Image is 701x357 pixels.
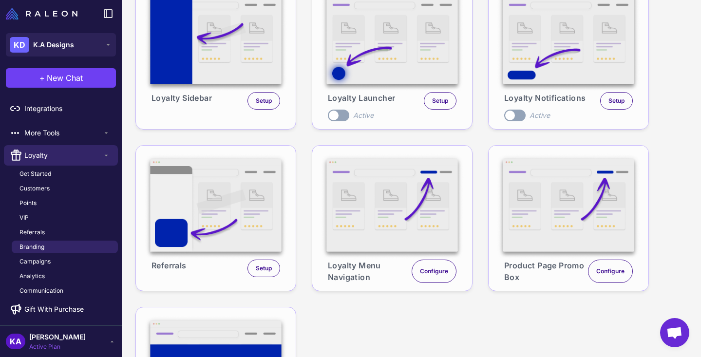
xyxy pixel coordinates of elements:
div: Active [530,110,550,121]
img: Referrals [144,153,288,259]
span: New Chat [47,72,83,84]
a: Integrations [4,98,118,119]
span: Loyalty Notifications [504,92,586,110]
a: Customers [12,182,118,195]
span: Product Page Promo Box [504,260,588,283]
a: Raleon Logo [6,8,81,19]
span: Get Started [19,169,51,178]
div: Active [353,110,374,121]
span: Branding [19,243,44,251]
span: Gift With Purchase [24,304,84,315]
span: Customers [19,184,50,193]
span: Campaigns [19,257,51,266]
a: Referrals [12,226,118,239]
button: KDK.A Designs [6,33,116,56]
span: Referrals [19,228,45,237]
span: VIP [19,213,29,222]
span: Loyalty Menu Navigation [328,260,412,283]
span: Loyalty Launcher [328,92,395,110]
span: Points [19,199,37,207]
span: K.A Designs [33,39,74,50]
img: Loyalty Menu Navigation [320,153,464,259]
span: Referrals [152,260,187,277]
span: Setup [256,264,272,273]
a: Gift With Purchase [4,299,118,319]
a: Campaigns [12,255,118,268]
span: Setup [608,96,625,105]
button: +New Chat [6,68,116,88]
span: Setup [256,96,272,105]
span: More Tools [24,128,102,138]
a: Points [12,197,118,209]
span: Communication [19,286,63,295]
span: [PERSON_NAME] [29,332,86,342]
span: Loyalty [24,150,102,161]
span: Active Plan [29,342,86,351]
span: Integrations [24,103,110,114]
a: Analytics [12,270,118,282]
img: Product Page Promo Box [496,153,641,259]
span: Configure [596,267,625,276]
span: Configure [420,267,448,276]
a: VIP [12,211,118,224]
span: Setup [432,96,448,105]
a: Branding [12,241,118,253]
div: Open chat [660,318,689,347]
a: Communication [12,284,118,297]
span: + [39,72,45,84]
div: KD [10,37,29,53]
span: Analytics [19,272,45,281]
div: KA [6,334,25,349]
img: Raleon Logo [6,8,77,19]
span: Loyalty Sidebar [152,92,212,110]
a: Get Started [12,168,118,180]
